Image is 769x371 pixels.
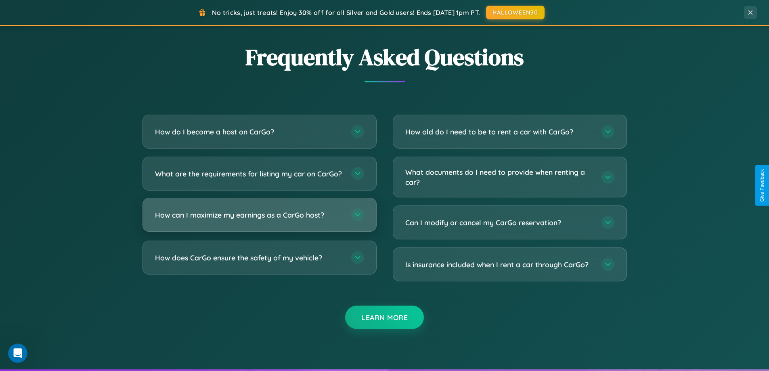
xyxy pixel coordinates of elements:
[155,127,343,137] h3: How do I become a host on CarGo?
[212,8,480,17] span: No tricks, just treats! Enjoy 30% off for all Silver and Gold users! Ends [DATE] 1pm PT.
[405,218,593,228] h3: Can I modify or cancel my CarGo reservation?
[345,306,424,329] button: Learn More
[142,42,627,73] h2: Frequently Asked Questions
[155,169,343,179] h3: What are the requirements for listing my car on CarGo?
[405,260,593,270] h3: Is insurance included when I rent a car through CarGo?
[8,344,27,363] iframe: Intercom live chat
[759,169,765,202] div: Give Feedback
[155,210,343,220] h3: How can I maximize my earnings as a CarGo host?
[486,6,545,19] button: HALLOWEEN30
[405,127,593,137] h3: How old do I need to be to rent a car with CarGo?
[405,167,593,187] h3: What documents do I need to provide when renting a car?
[155,253,343,263] h3: How does CarGo ensure the safety of my vehicle?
